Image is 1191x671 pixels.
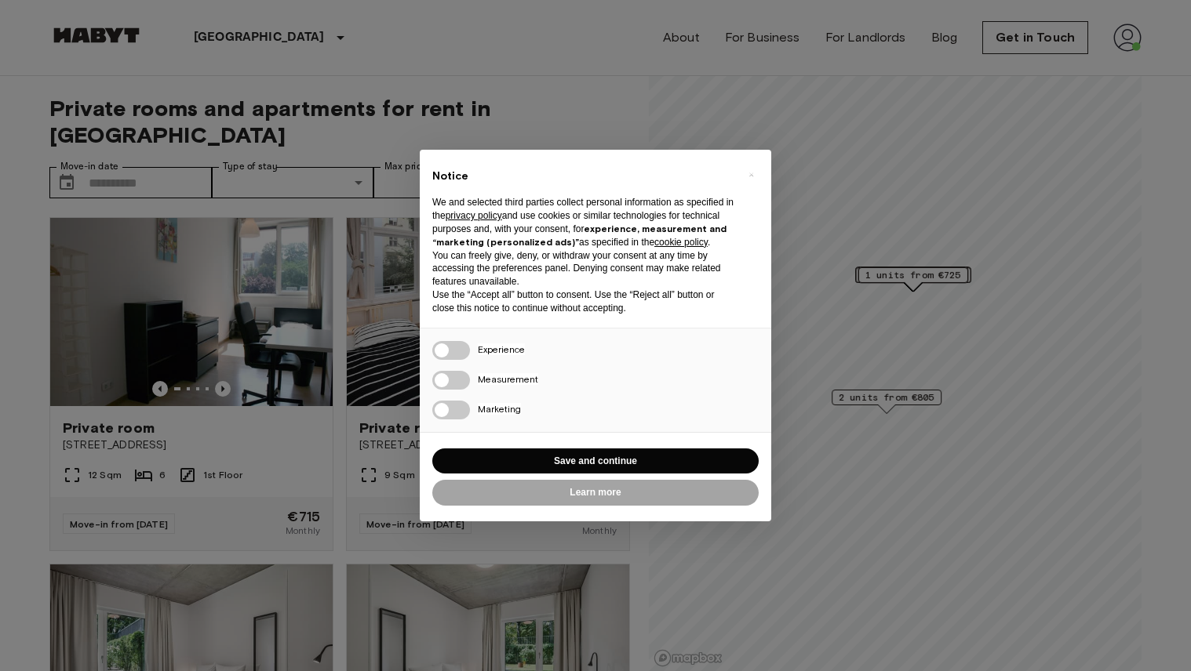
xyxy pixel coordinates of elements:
[432,448,759,474] button: Save and continue
[478,403,521,415] span: Marketing
[432,169,734,184] h2: Notice
[432,288,734,315] p: Use the “Accept all” button to consent. Use the “Reject all” button or close this notice to conti...
[432,196,734,248] p: We and selected third parties collect personal information as specified in the and use cookies or...
[432,249,734,288] p: You can freely give, deny, or withdraw your consent at any time by accessing the preferences pane...
[478,343,525,355] span: Experience
[432,480,759,506] button: Learn more
[478,373,538,385] span: Measurement
[432,223,727,248] strong: experience, measurement and “marketing (personalized ads)”
[748,165,754,184] span: ×
[446,210,502,221] a: privacy policy
[654,237,708,248] a: cookie policy
[738,162,763,187] button: Close this notice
